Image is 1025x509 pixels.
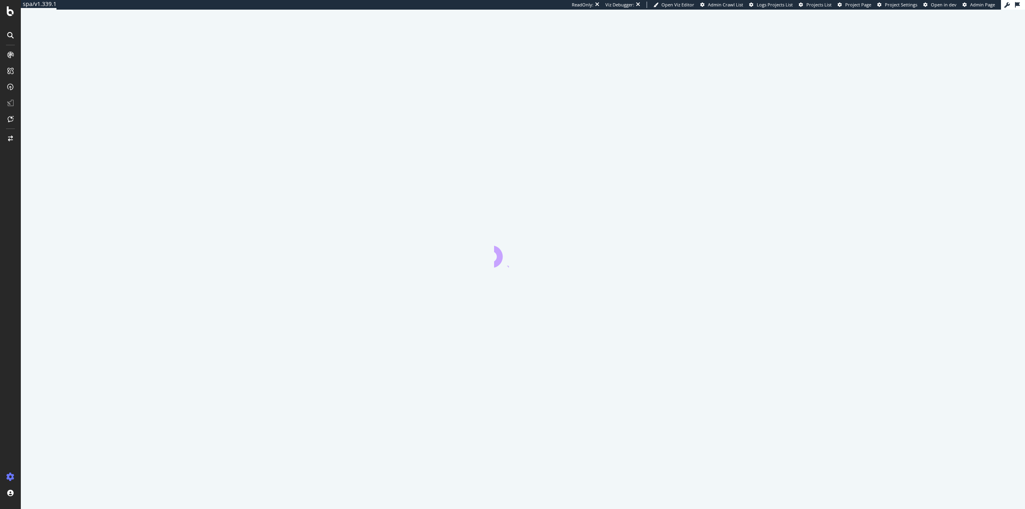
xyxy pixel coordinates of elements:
[757,2,793,8] span: Logs Projects List
[708,2,743,8] span: Admin Crawl List
[605,2,634,8] div: Viz Debugger:
[963,2,995,8] a: Admin Page
[494,239,552,268] div: animation
[877,2,917,8] a: Project Settings
[806,2,832,8] span: Projects List
[970,2,995,8] span: Admin Page
[799,2,832,8] a: Projects List
[572,2,593,8] div: ReadOnly:
[931,2,957,8] span: Open in dev
[653,2,694,8] a: Open Viz Editor
[661,2,694,8] span: Open Viz Editor
[749,2,793,8] a: Logs Projects List
[845,2,871,8] span: Project Page
[885,2,917,8] span: Project Settings
[923,2,957,8] a: Open in dev
[700,2,743,8] a: Admin Crawl List
[838,2,871,8] a: Project Page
